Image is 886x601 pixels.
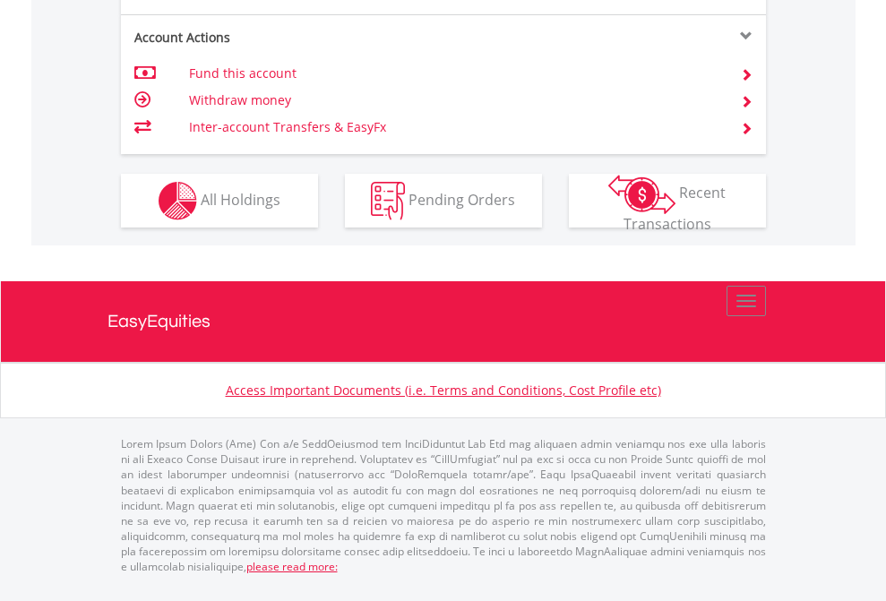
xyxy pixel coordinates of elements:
[159,182,197,220] img: holdings-wht.png
[189,60,718,87] td: Fund this account
[345,174,542,228] button: Pending Orders
[569,174,766,228] button: Recent Transactions
[121,436,766,574] p: Lorem Ipsum Dolors (Ame) Con a/e SeddOeiusmod tem InciDiduntut Lab Etd mag aliquaen admin veniamq...
[189,114,718,141] td: Inter-account Transfers & EasyFx
[608,175,675,214] img: transactions-zar-wht.png
[189,87,718,114] td: Withdraw money
[371,182,405,220] img: pending_instructions-wht.png
[121,174,318,228] button: All Holdings
[246,559,338,574] a: please read more:
[121,29,443,47] div: Account Actions
[108,281,779,362] a: EasyEquities
[226,382,661,399] a: Access Important Documents (i.e. Terms and Conditions, Cost Profile etc)
[201,189,280,209] span: All Holdings
[409,189,515,209] span: Pending Orders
